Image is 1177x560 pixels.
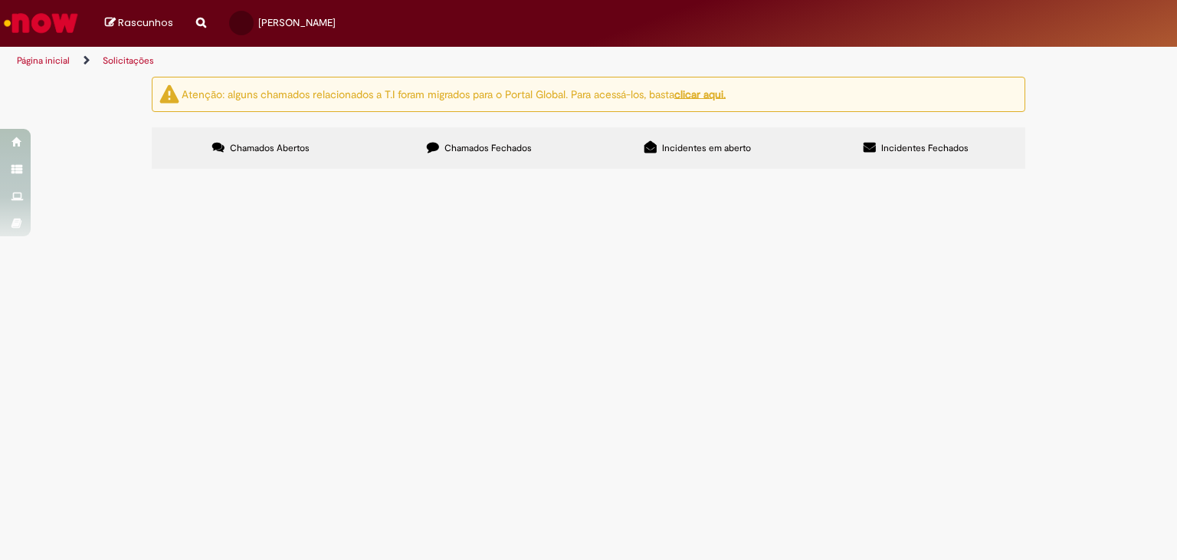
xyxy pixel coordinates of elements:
ul: Trilhas de página [11,47,773,75]
span: Chamados Abertos [230,142,310,154]
span: Chamados Fechados [444,142,532,154]
a: Solicitações [103,54,154,67]
img: ServiceNow [2,8,80,38]
a: Rascunhos [105,16,173,31]
ng-bind-html: Atenção: alguns chamados relacionados a T.I foram migrados para o Portal Global. Para acessá-los,... [182,87,726,100]
span: Incidentes em aberto [662,142,751,154]
span: Incidentes Fechados [881,142,969,154]
span: [PERSON_NAME] [258,16,336,29]
a: Página inicial [17,54,70,67]
span: Rascunhos [118,15,173,30]
a: clicar aqui. [674,87,726,100]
